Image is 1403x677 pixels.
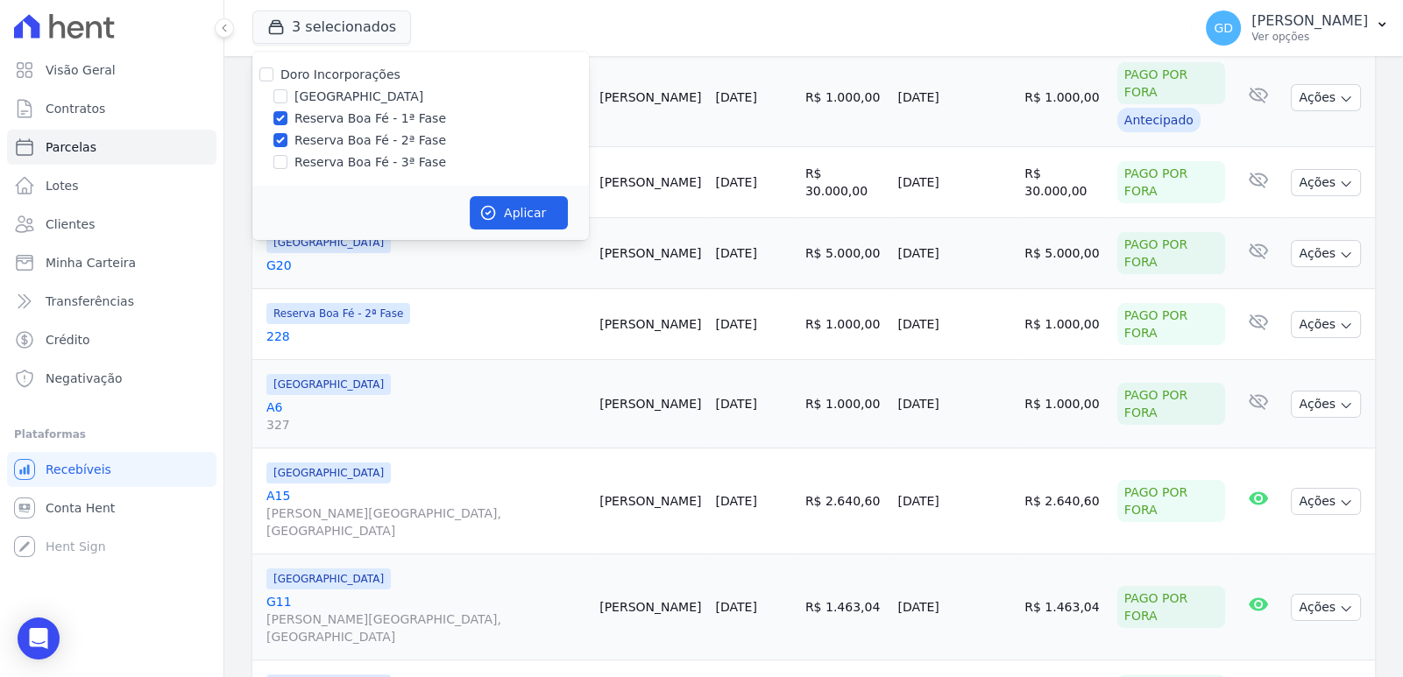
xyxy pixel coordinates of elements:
[7,207,216,242] a: Clientes
[266,232,391,253] span: [GEOGRAPHIC_DATA]
[266,462,391,483] span: [GEOGRAPHIC_DATA]
[1291,240,1361,267] button: Ações
[7,130,216,165] a: Parcelas
[715,600,756,614] a: [DATE]
[266,257,585,274] a: G20
[1291,488,1361,515] button: Ações
[1251,30,1368,44] p: Ver opções
[266,303,410,324] span: Reserva Boa Fé - 2ª Fase
[890,147,1017,218] td: [DATE]
[1291,84,1361,111] button: Ações
[715,90,756,104] a: [DATE]
[715,175,756,189] a: [DATE]
[798,448,891,554] td: R$ 2.640,60
[592,218,708,289] td: [PERSON_NAME]
[592,147,708,218] td: [PERSON_NAME]
[7,452,216,487] a: Recebíveis
[1117,108,1201,132] div: Antecipado
[46,331,90,349] span: Crédito
[46,461,111,478] span: Recebíveis
[715,494,756,508] a: [DATE]
[7,91,216,126] a: Contratos
[7,361,216,396] a: Negativação
[46,293,134,310] span: Transferências
[46,499,115,517] span: Conta Hent
[46,100,105,117] span: Contratos
[1017,48,1110,147] td: R$ 1.000,00
[798,218,891,289] td: R$ 5.000,00
[1117,383,1225,425] div: Pago por fora
[798,554,891,660] td: R$ 1.463,04
[294,109,446,128] label: Reserva Boa Fé - 1ª Fase
[1117,480,1225,522] div: Pago por fora
[890,360,1017,448] td: [DATE]
[592,48,708,147] td: [PERSON_NAME]
[592,289,708,360] td: [PERSON_NAME]
[1017,554,1110,660] td: R$ 1.463,04
[46,215,95,233] span: Clientes
[1017,360,1110,448] td: R$ 1.000,00
[266,487,585,539] a: A15[PERSON_NAME][GEOGRAPHIC_DATA], [GEOGRAPHIC_DATA]
[280,67,400,81] label: Doro Incorporações
[1291,594,1361,621] button: Ações
[1192,4,1403,53] button: GD [PERSON_NAME] Ver opções
[46,254,136,272] span: Minha Carteira
[7,245,216,280] a: Minha Carteira
[7,53,216,88] a: Visão Geral
[266,610,585,645] span: [PERSON_NAME][GEOGRAPHIC_DATA], [GEOGRAPHIC_DATA]
[266,328,585,345] a: 228
[890,48,1017,147] td: [DATE]
[798,147,891,218] td: R$ 30.000,00
[798,48,891,147] td: R$ 1.000,00
[1017,218,1110,289] td: R$ 5.000,00
[266,416,585,434] span: 327
[798,289,891,360] td: R$ 1.000,00
[7,322,216,357] a: Crédito
[1117,62,1225,104] div: Pago por fora
[1214,22,1233,34] span: GD
[890,289,1017,360] td: [DATE]
[46,61,116,79] span: Visão Geral
[294,153,446,172] label: Reserva Boa Fé - 3ª Fase
[14,424,209,445] div: Plataformas
[266,504,585,539] span: [PERSON_NAME][GEOGRAPHIC_DATA], [GEOGRAPHIC_DATA]
[890,218,1017,289] td: [DATE]
[46,370,123,387] span: Negativação
[1117,586,1225,628] div: Pago por fora
[890,554,1017,660] td: [DATE]
[7,168,216,203] a: Lotes
[1117,161,1225,203] div: Pago por fora
[294,88,423,106] label: [GEOGRAPHIC_DATA]
[266,398,585,434] a: A6327
[1291,391,1361,418] button: Ações
[1017,147,1110,218] td: R$ 30.000,00
[7,284,216,319] a: Transferências
[46,138,96,156] span: Parcelas
[1251,12,1368,30] p: [PERSON_NAME]
[18,617,60,659] div: Open Intercom Messenger
[715,246,756,260] a: [DATE]
[1291,311,1361,338] button: Ações
[294,131,446,150] label: Reserva Boa Fé - 2ª Fase
[715,397,756,411] a: [DATE]
[1017,448,1110,554] td: R$ 2.640,60
[592,554,708,660] td: [PERSON_NAME]
[7,490,216,525] a: Conta Hent
[1017,289,1110,360] td: R$ 1.000,00
[46,177,79,194] span: Lotes
[252,11,411,44] button: 3 selecionados
[266,593,585,645] a: G11[PERSON_NAME][GEOGRAPHIC_DATA], [GEOGRAPHIC_DATA]
[592,448,708,554] td: [PERSON_NAME]
[592,360,708,448] td: [PERSON_NAME]
[1117,303,1225,345] div: Pago por fora
[266,374,391,395] span: [GEOGRAPHIC_DATA]
[470,196,568,229] button: Aplicar
[890,448,1017,554] td: [DATE]
[798,360,891,448] td: R$ 1.000,00
[1291,169,1361,196] button: Ações
[266,568,391,589] span: [GEOGRAPHIC_DATA]
[1117,232,1225,274] div: Pago por fora
[715,317,756,331] a: [DATE]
